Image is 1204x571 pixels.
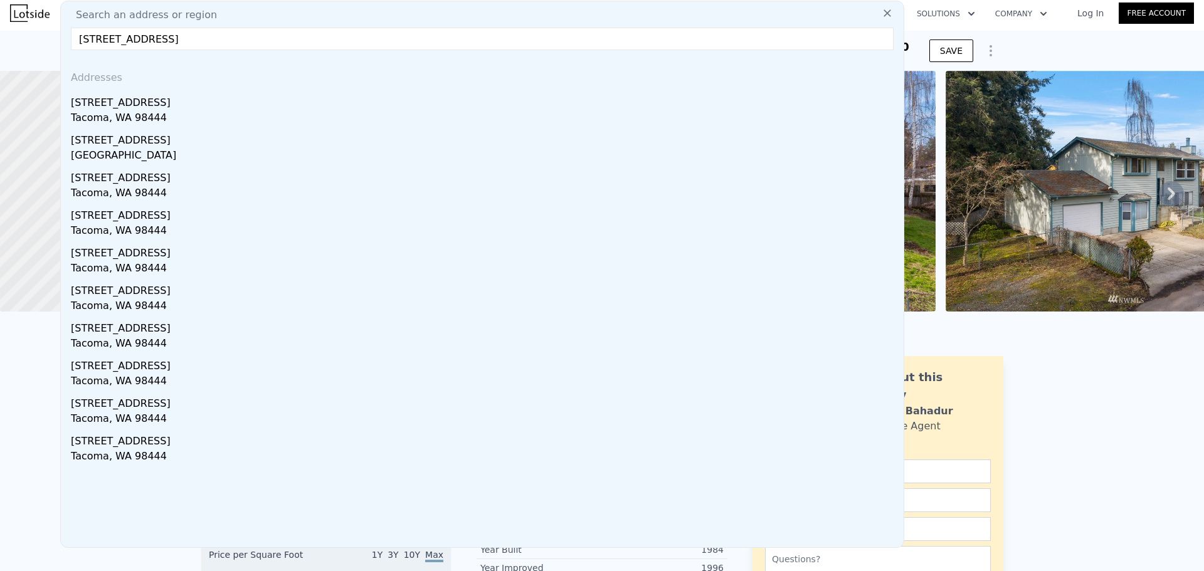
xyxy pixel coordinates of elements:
[71,429,899,449] div: [STREET_ADDRESS]
[929,39,973,62] button: SAVE
[480,543,602,556] div: Year Built
[71,110,899,128] div: Tacoma, WA 98444
[71,411,899,429] div: Tacoma, WA 98444
[71,128,899,148] div: [STREET_ADDRESS]
[907,3,985,25] button: Solutions
[71,223,899,241] div: Tacoma, WA 98444
[71,449,899,466] div: Tacoma, WA 98444
[71,316,899,336] div: [STREET_ADDRESS]
[1119,3,1194,24] a: Free Account
[71,298,899,316] div: Tacoma, WA 98444
[851,404,953,419] div: Siddhant Bahadur
[71,261,899,278] div: Tacoma, WA 98444
[71,336,899,354] div: Tacoma, WA 98444
[71,90,899,110] div: [STREET_ADDRESS]
[71,241,899,261] div: [STREET_ADDRESS]
[978,38,1003,63] button: Show Options
[10,4,50,22] img: Lotside
[851,369,991,404] div: Ask about this property
[425,550,443,562] span: Max
[1062,7,1119,19] a: Log In
[66,8,217,23] span: Search an address or region
[71,203,899,223] div: [STREET_ADDRESS]
[404,550,420,560] span: 10Y
[71,354,899,374] div: [STREET_ADDRESS]
[66,60,899,90] div: Addresses
[602,543,724,556] div: 1984
[372,550,383,560] span: 1Y
[71,374,899,391] div: Tacoma, WA 98444
[985,3,1057,25] button: Company
[71,165,899,186] div: [STREET_ADDRESS]
[209,548,326,568] div: Price per Square Foot
[71,186,899,203] div: Tacoma, WA 98444
[71,278,899,298] div: [STREET_ADDRESS]
[71,28,894,50] input: Enter an address, city, region, neighborhood or zip code
[71,391,899,411] div: [STREET_ADDRESS]
[71,148,899,165] div: [GEOGRAPHIC_DATA]
[388,550,398,560] span: 3Y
